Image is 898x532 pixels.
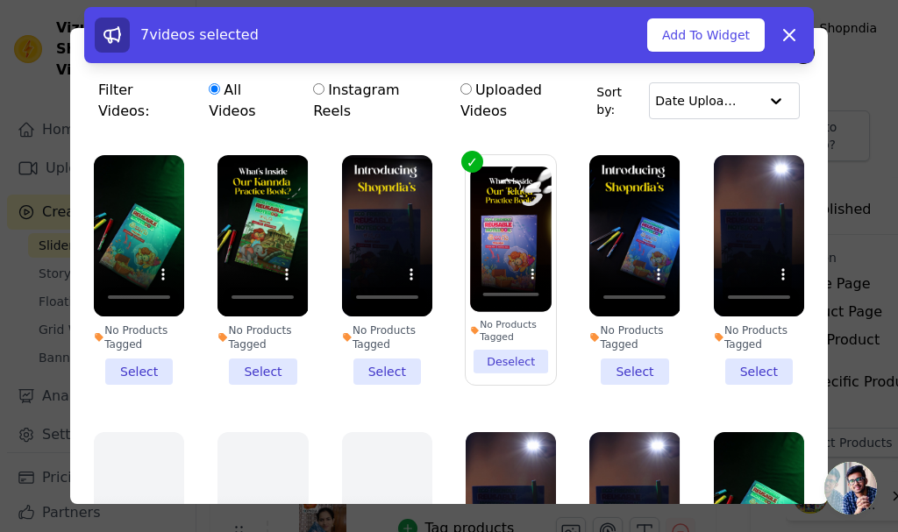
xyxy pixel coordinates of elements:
[647,18,765,52] button: Add To Widget
[140,26,259,43] span: 7 videos selected
[342,323,432,351] div: No Products Tagged
[460,79,588,123] label: Uploaded Videos
[589,323,680,351] div: No Products Tagged
[470,318,552,344] div: No Products Tagged
[217,323,308,351] div: No Products Tagged
[824,462,877,514] div: Open chat
[98,70,596,131] div: Filter Videos:
[208,79,289,123] label: All Videos
[312,79,437,123] label: Instagram Reels
[596,82,800,119] div: Sort by:
[714,323,804,351] div: No Products Tagged
[94,323,184,351] div: No Products Tagged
